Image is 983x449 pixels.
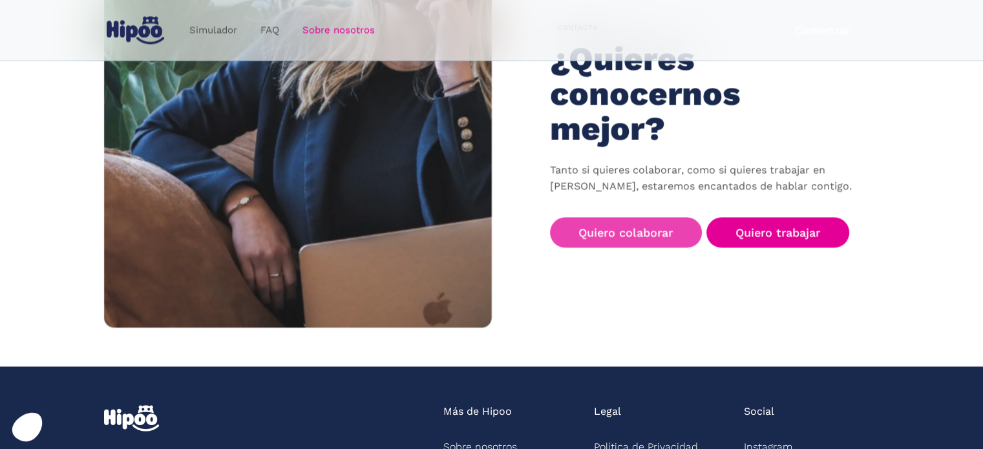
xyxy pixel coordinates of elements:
div: Más de Hipoo [443,405,512,419]
a: home [104,12,167,50]
a: FAQ [249,18,291,43]
a: Sobre nosotros [291,18,386,43]
a: Quiero colaborar [550,217,703,247]
h1: ¿Quieres conocernos mejor? [550,41,848,145]
a: Simulador [178,18,249,43]
div: Social [744,405,774,419]
div: Legal [594,405,621,419]
a: Comenzar [765,16,880,46]
p: Tanto si quieres colaborar, como si quieres trabajar en [PERSON_NAME], estaremos encantados de ha... [550,162,860,194]
a: Quiero trabajar [706,217,849,247]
